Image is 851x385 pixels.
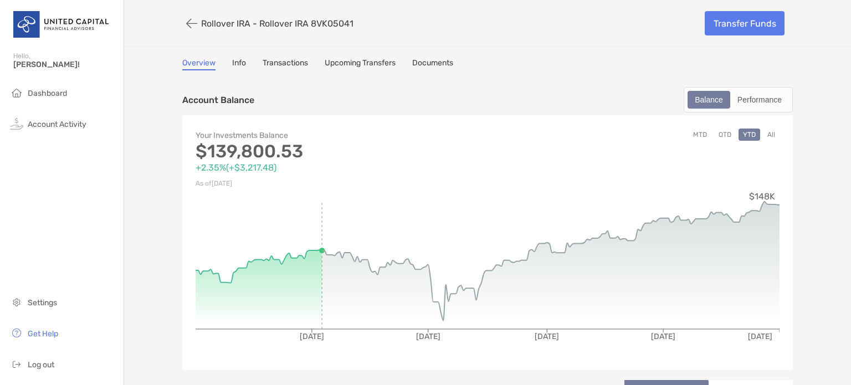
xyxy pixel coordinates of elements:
tspan: [DATE] [651,332,675,341]
p: Account Balance [182,93,254,107]
p: $139,800.53 [196,145,488,158]
a: Info [232,58,246,70]
button: QTD [714,129,736,141]
button: YTD [739,129,760,141]
tspan: [DATE] [748,332,772,341]
a: Upcoming Transfers [325,58,396,70]
tspan: [DATE] [416,332,440,341]
div: segmented control [684,87,793,112]
tspan: [DATE] [535,332,559,341]
p: Your Investments Balance [196,129,488,142]
div: Balance [689,92,729,107]
tspan: $148K [749,191,775,202]
tspan: [DATE] [300,332,324,341]
button: All [763,129,780,141]
span: [PERSON_NAME]! [13,60,117,69]
div: Performance [731,92,788,107]
p: +2.35% ( +$3,217.48 ) [196,161,488,174]
img: household icon [10,86,23,99]
a: Transfer Funds [705,11,785,35]
a: Overview [182,58,216,70]
span: Dashboard [28,89,67,98]
span: Get Help [28,329,58,338]
p: Rollover IRA - Rollover IRA 8VK05041 [201,18,353,29]
img: get-help icon [10,326,23,340]
a: Transactions [263,58,308,70]
img: activity icon [10,117,23,130]
img: United Capital Logo [13,4,110,44]
p: As of [DATE] [196,177,488,191]
a: Documents [412,58,453,70]
button: MTD [689,129,711,141]
span: Settings [28,298,57,307]
span: Account Activity [28,120,86,129]
img: settings icon [10,295,23,309]
span: Log out [28,360,54,369]
img: logout icon [10,357,23,371]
